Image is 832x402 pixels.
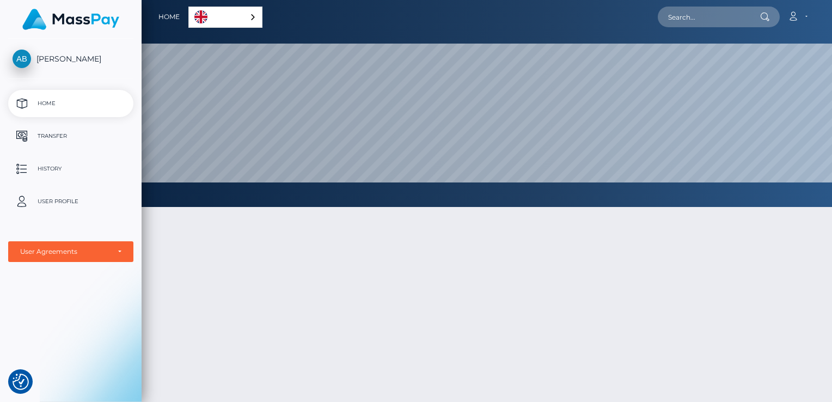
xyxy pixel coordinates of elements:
a: Transfer [8,123,133,150]
button: Consent Preferences [13,374,29,390]
a: Home [158,5,180,28]
p: History [13,161,129,177]
p: User Profile [13,193,129,210]
a: User Profile [8,188,133,215]
p: Home [13,95,129,112]
button: User Agreements [8,241,133,262]
img: MassPay [22,9,119,30]
div: Language [188,7,262,28]
aside: Language selected: English [188,7,262,28]
a: English [189,7,262,27]
a: History [8,155,133,182]
div: User Agreements [20,247,109,256]
input: Search... [658,7,760,27]
p: Transfer [13,128,129,144]
span: [PERSON_NAME] [8,54,133,64]
a: Home [8,90,133,117]
img: Revisit consent button [13,374,29,390]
